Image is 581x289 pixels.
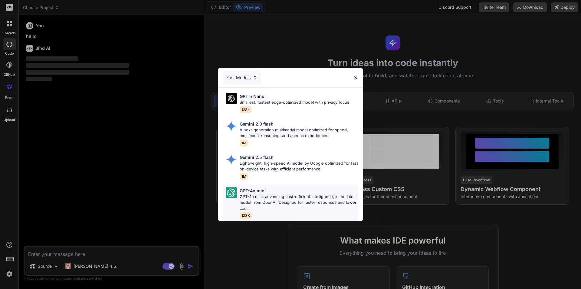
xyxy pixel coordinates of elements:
[240,212,252,219] span: 128K
[240,187,266,194] p: GPT-4o mini
[252,75,258,80] img: Pick Models
[353,75,358,80] img: close
[226,121,237,132] img: Pick Models
[240,121,274,127] p: Gemini 2.0 flash
[240,93,264,99] p: GPT 5 Nano
[240,127,358,139] p: A next-generation multimodal model optimized for speed, multimodal reasoning, and agentic experie...
[240,106,251,113] span: 128k
[240,154,274,160] p: Gemini 2.5 flash
[226,93,237,104] img: Pick Models
[240,160,358,172] p: Lightweight, high-speed AI model by Google optimized for fast on-device tasks with efficient perf...
[223,71,261,84] div: Fast Models
[240,173,248,180] span: 1M
[226,154,237,165] img: Pick Models
[240,194,358,212] p: GPT-4o mini, advancing cost-efficient intelligence, is the latest model from OpenAI. Designed for...
[240,99,349,106] p: Smallest, fastest edge-optimized model with privacy focus
[226,187,237,198] img: Pick Models
[240,139,248,146] span: 1M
